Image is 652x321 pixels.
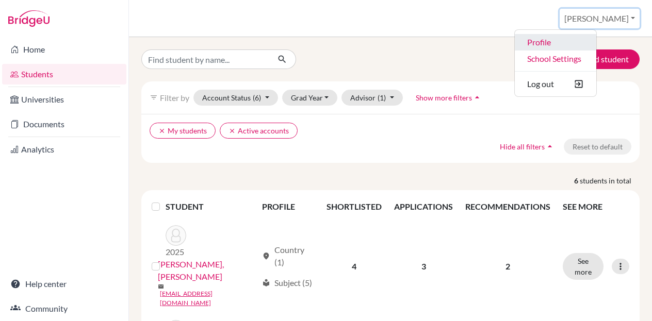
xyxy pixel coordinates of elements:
[2,64,126,85] a: Students
[563,253,604,280] button: See more
[574,175,580,186] strong: 6
[141,49,269,69] input: Find student by name...
[388,194,459,219] th: APPLICATIONS
[158,283,164,290] span: mail
[561,49,640,69] button: Add student
[2,298,126,319] a: Community
[545,141,555,151] i: arrow_drop_up
[407,90,491,106] button: Show more filtersarrow_drop_up
[220,123,298,139] button: clearActive accounts
[160,289,257,308] a: [EMAIL_ADDRESS][DOMAIN_NAME]
[515,76,596,92] button: Log out
[256,194,320,219] th: PROFILE
[158,127,166,134] i: clear
[320,194,388,219] th: SHORTLISTED
[282,90,338,106] button: Grad Year
[193,90,278,106] button: Account Status(6)
[253,93,261,102] span: (6)
[320,219,388,314] td: 4
[2,139,126,160] a: Analytics
[158,258,257,283] a: [PERSON_NAME], [PERSON_NAME]
[2,114,126,134] a: Documents
[514,29,597,97] ul: [PERSON_NAME]
[262,244,314,268] div: Country (1)
[500,142,545,151] span: Hide all filters
[515,50,596,67] a: School Settings
[378,93,386,102] span: (1)
[472,92,482,103] i: arrow_drop_up
[150,93,158,102] i: filter_list
[491,139,564,155] button: Hide all filtersarrow_drop_up
[166,246,186,258] p: 2025
[262,252,270,260] span: location_on
[262,279,270,287] span: local_library
[515,34,596,50] a: Profile
[2,89,126,110] a: Universities
[2,39,126,60] a: Home
[8,10,50,27] img: Bridge-U
[150,123,216,139] button: clearMy students
[166,194,256,219] th: STUDENT
[459,194,557,219] th: RECOMMENDATIONS
[465,260,550,273] p: 2
[388,219,459,314] td: 3
[262,277,312,289] div: Subject (5)
[160,93,189,103] span: Filter by
[564,139,631,155] button: Reset to default
[580,175,640,186] span: students in total
[166,225,186,246] img: Esaki, Honoka
[416,93,472,102] span: Show more filters
[341,90,403,106] button: Advisor(1)
[2,274,126,294] a: Help center
[229,127,236,134] i: clear
[557,194,635,219] th: SEE MORE
[560,9,640,28] button: [PERSON_NAME]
